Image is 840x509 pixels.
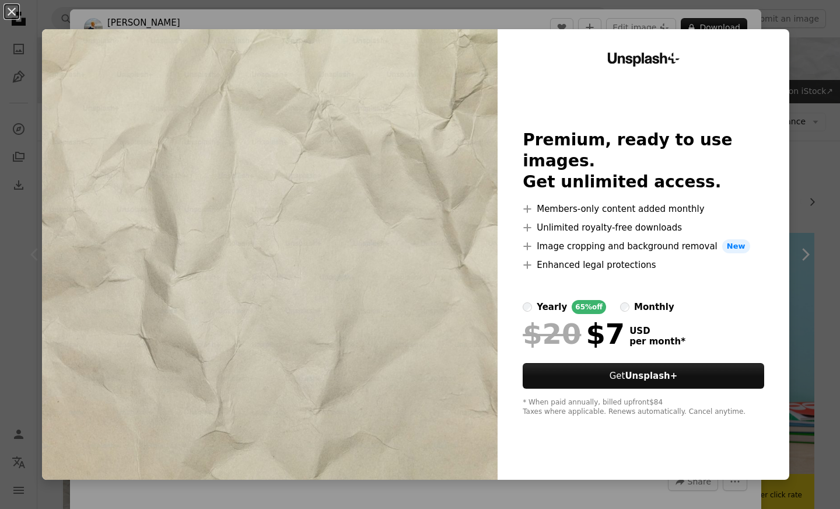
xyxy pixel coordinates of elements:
span: per month * [629,336,685,347]
h2: Premium, ready to use images. Get unlimited access. [523,130,764,193]
span: $20 [523,319,581,349]
span: New [722,239,750,253]
span: USD [629,326,685,336]
li: Image cropping and background removal [523,239,764,253]
input: monthly [620,302,629,312]
li: Enhanced legal protections [523,258,764,272]
div: monthly [634,300,674,314]
div: $7 [523,319,625,349]
input: yearly65%off [523,302,532,312]
div: 65% off [572,300,606,314]
li: Members-only content added monthly [523,202,764,216]
div: yearly [537,300,567,314]
div: * When paid annually, billed upfront $84 Taxes where applicable. Renews automatically. Cancel any... [523,398,764,417]
strong: Unsplash+ [625,371,677,381]
button: GetUnsplash+ [523,363,764,389]
li: Unlimited royalty-free downloads [523,221,764,235]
